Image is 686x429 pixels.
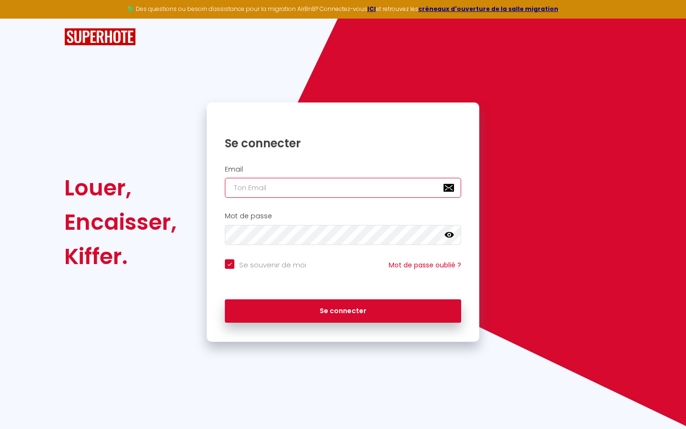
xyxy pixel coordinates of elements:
[8,4,36,32] button: Ouvrir le widget de chat LiveChat
[225,212,461,220] h2: Mot de passe
[64,205,177,239] div: Encaisser,
[389,260,461,270] a: Mot de passe oublié ?
[225,178,461,198] input: Ton Email
[225,136,461,151] h1: Se connecter
[418,5,558,13] a: créneaux d'ouverture de la salle migration
[225,299,461,323] button: Se connecter
[225,165,461,174] h2: Email
[64,28,136,46] img: SuperHote logo
[64,171,177,205] div: Louer,
[64,239,177,274] div: Kiffer.
[367,5,376,13] a: ICI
